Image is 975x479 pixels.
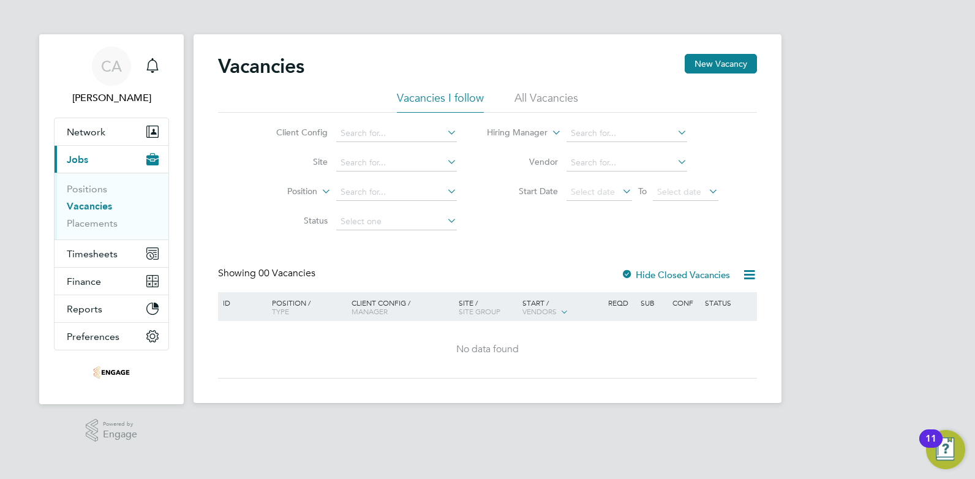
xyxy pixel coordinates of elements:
[54,47,169,105] a: CA[PERSON_NAME]
[567,154,687,172] input: Search for...
[352,306,388,316] span: Manager
[103,429,137,440] span: Engage
[247,186,317,198] label: Position
[55,268,168,295] button: Finance
[459,306,500,316] span: Site Group
[67,331,119,342] span: Preferences
[571,186,615,197] span: Select date
[258,267,315,279] span: 00 Vacancies
[336,184,457,201] input: Search for...
[55,323,168,350] button: Preferences
[86,419,138,442] a: Powered byEngage
[926,430,965,469] button: Open Resource Center, 11 new notifications
[669,292,701,313] div: Conf
[336,213,457,230] input: Select one
[685,54,757,74] button: New Vacancy
[567,125,687,142] input: Search for...
[220,292,263,313] div: ID
[54,363,169,382] a: Go to home page
[257,156,328,167] label: Site
[67,217,118,229] a: Placements
[487,156,558,167] label: Vendor
[336,154,457,172] input: Search for...
[67,154,88,165] span: Jobs
[605,292,637,313] div: Reqd
[93,363,130,382] img: omniapeople-logo-retina.png
[657,186,701,197] span: Select date
[220,343,755,356] div: No data found
[702,292,755,313] div: Status
[67,248,118,260] span: Timesheets
[55,118,168,145] button: Network
[522,306,557,316] span: Vendors
[477,127,548,139] label: Hiring Manager
[257,215,328,226] label: Status
[257,127,328,138] label: Client Config
[67,200,112,212] a: Vacancies
[336,125,457,142] input: Search for...
[519,292,605,323] div: Start /
[55,146,168,173] button: Jobs
[456,292,520,322] div: Site /
[487,186,558,197] label: Start Date
[39,34,184,404] nav: Main navigation
[67,303,102,315] span: Reports
[67,183,107,195] a: Positions
[925,439,936,454] div: 11
[218,54,304,78] h2: Vacancies
[638,292,669,313] div: Sub
[67,276,101,287] span: Finance
[397,91,484,113] li: Vacancies I follow
[67,126,105,138] span: Network
[514,91,578,113] li: All Vacancies
[55,240,168,267] button: Timesheets
[55,295,168,322] button: Reports
[54,91,169,105] span: Charlotte Allen
[621,269,730,281] label: Hide Closed Vacancies
[348,292,456,322] div: Client Config /
[218,267,318,280] div: Showing
[101,58,122,74] span: CA
[263,292,348,322] div: Position /
[55,173,168,240] div: Jobs
[272,306,289,316] span: Type
[634,183,650,199] span: To
[103,419,137,429] span: Powered by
